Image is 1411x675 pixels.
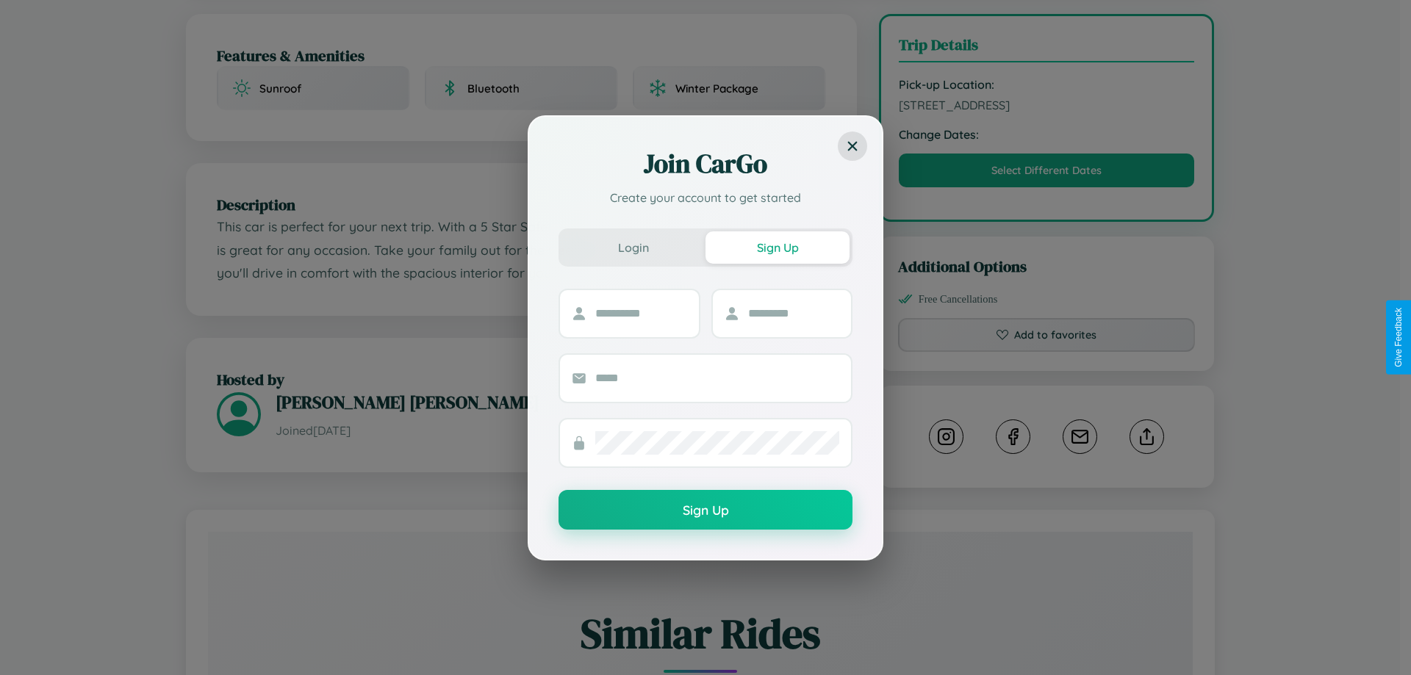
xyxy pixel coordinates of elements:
button: Sign Up [705,231,850,264]
p: Create your account to get started [559,189,852,206]
button: Sign Up [559,490,852,530]
button: Login [561,231,705,264]
h2: Join CarGo [559,146,852,181]
div: Give Feedback [1393,308,1404,367]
